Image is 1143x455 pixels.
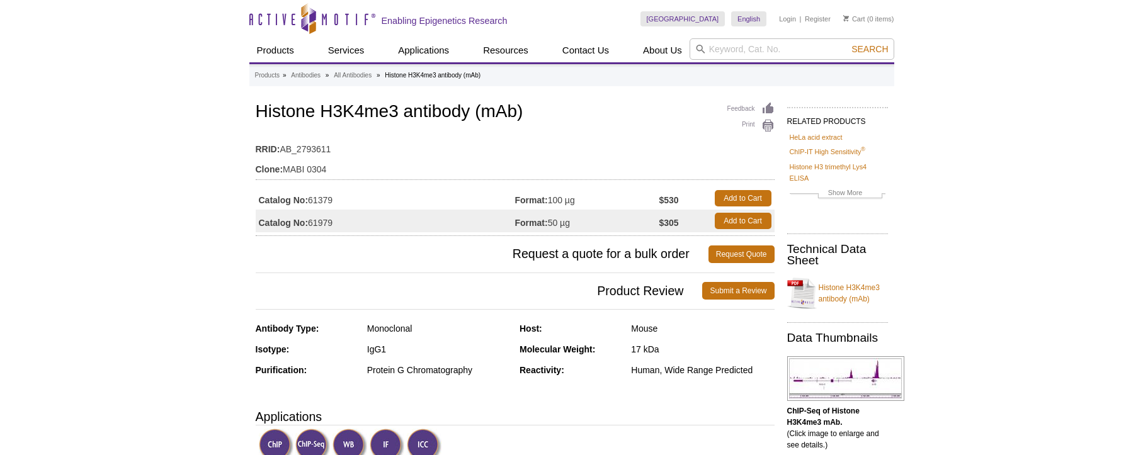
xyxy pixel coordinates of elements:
td: 50 µg [515,210,659,232]
a: Request Quote [708,245,775,263]
td: 61979 [256,210,515,232]
p: (Click image to enlarge and see details.) [787,405,888,451]
strong: Format: [515,194,548,206]
a: Products [249,38,302,62]
div: 17 kDa [631,344,774,355]
strong: Format: [515,217,548,228]
li: | [800,11,802,26]
a: Feedback [727,102,775,116]
span: Product Review [256,282,703,300]
input: Keyword, Cat. No. [690,38,894,60]
a: Print [727,119,775,133]
a: Add to Cart [715,190,771,206]
strong: Isotype: [256,344,290,354]
a: All Antibodies [334,70,372,81]
a: Show More [790,187,885,201]
a: Histone H3 trimethyl Lys4 ELISA [790,161,885,184]
div: Human, Wide Range Predicted [631,364,774,376]
li: (0 items) [843,11,894,26]
strong: Clone: [256,164,283,175]
a: Submit a Review [702,282,774,300]
sup: ® [861,147,865,153]
a: Products [255,70,280,81]
li: Histone H3K4me3 antibody (mAb) [385,72,481,79]
strong: $305 [659,217,678,228]
a: Contact Us [555,38,617,62]
img: Your Cart [843,15,849,21]
div: IgG1 [367,344,510,355]
h2: Data Thumbnails [787,332,888,344]
h2: Enabling Epigenetics Research [382,15,508,26]
li: » [326,72,329,79]
span: Request a quote for a bulk order [256,245,708,263]
strong: Catalog No: [259,217,309,228]
a: HeLa acid extract [790,132,843,143]
strong: Antibody Type: [256,323,319,334]
strong: Host: [520,323,542,334]
td: 100 µg [515,187,659,210]
a: Histone H3K4me3 antibody (mAb) [787,274,888,312]
td: AB_2793611 [256,136,775,156]
h3: Applications [256,407,775,426]
strong: Reactivity: [520,365,564,375]
a: [GEOGRAPHIC_DATA] [640,11,725,26]
b: ChIP-Seq of Histone H3K4me3 mAb. [787,407,860,427]
a: Login [779,14,796,23]
div: Protein G Chromatography [367,364,510,376]
img: Histone H3K4me3 antibody (mAb) tested by ChIP-Seq. [787,356,904,401]
a: Applications [390,38,457,62]
strong: $530 [659,194,678,206]
a: Services [321,38,372,62]
td: 61379 [256,187,515,210]
a: Antibodies [291,70,321,81]
a: ChIP-IT High Sensitivity® [790,146,865,157]
li: » [283,72,287,79]
strong: RRID: [256,143,280,155]
strong: Molecular Weight: [520,344,595,354]
h2: Technical Data Sheet [787,244,888,266]
h1: Histone H3K4me3 antibody (mAb) [256,102,775,123]
a: Resources [475,38,536,62]
a: Register [805,14,831,23]
span: Search [851,44,888,54]
td: MABI 0304 [256,156,775,176]
div: Mouse [631,323,774,334]
button: Search [848,43,892,55]
a: Add to Cart [715,213,771,229]
a: English [731,11,766,26]
h2: RELATED PRODUCTS [787,107,888,130]
a: Cart [843,14,865,23]
strong: Purification: [256,365,307,375]
a: About Us [635,38,690,62]
div: Monoclonal [367,323,510,334]
strong: Catalog No: [259,194,309,206]
li: » [377,72,380,79]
